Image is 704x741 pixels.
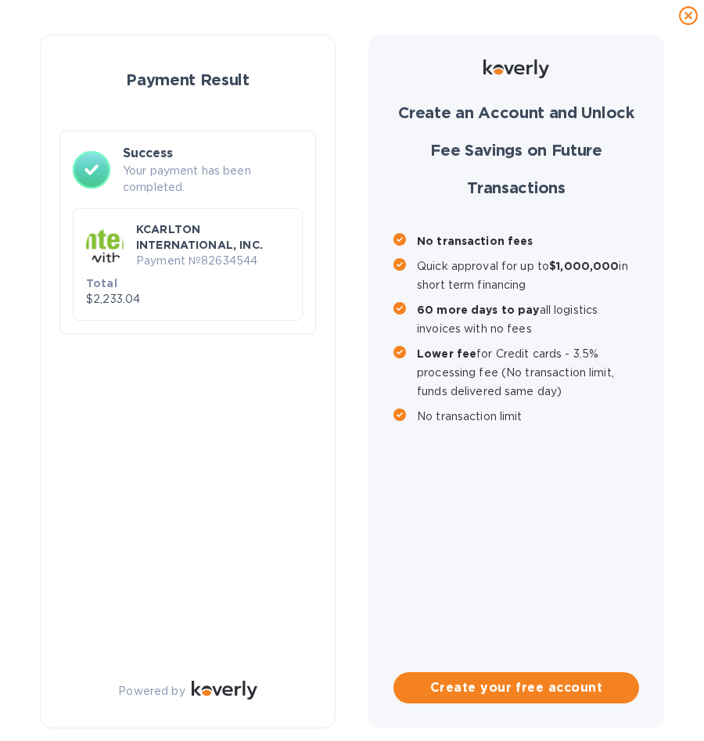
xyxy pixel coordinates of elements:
p: Powered by [118,683,185,700]
b: $1,000,000 [549,260,619,272]
img: Logo [483,59,549,78]
p: Quick approval for up to in short term financing [417,257,639,294]
p: $2,233.04 [86,291,171,308]
p: all logistics invoices with no fees [417,300,639,338]
p: No transaction limit [417,407,639,426]
b: 60 more days to pay [417,304,540,316]
button: Create your free account [393,672,639,703]
h1: Create an Account and Unlock Fee Savings on Future Transactions [393,94,639,207]
b: Lower fee [417,347,476,360]
h3: Success [123,144,303,163]
img: Logo [192,681,257,700]
b: Total [86,277,117,290]
p: for Credit cards - 3.5% processing fee (No transaction limit, funds delivered same day) [417,344,639,401]
h1: Payment Result [66,60,310,99]
b: No transaction fees [417,235,533,247]
p: KCARLTON INTERNATIONAL, INC. [136,221,289,253]
p: Your payment has been completed. [123,163,303,196]
span: Create your free account [406,678,627,697]
p: Payment № 82634544 [136,253,289,269]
